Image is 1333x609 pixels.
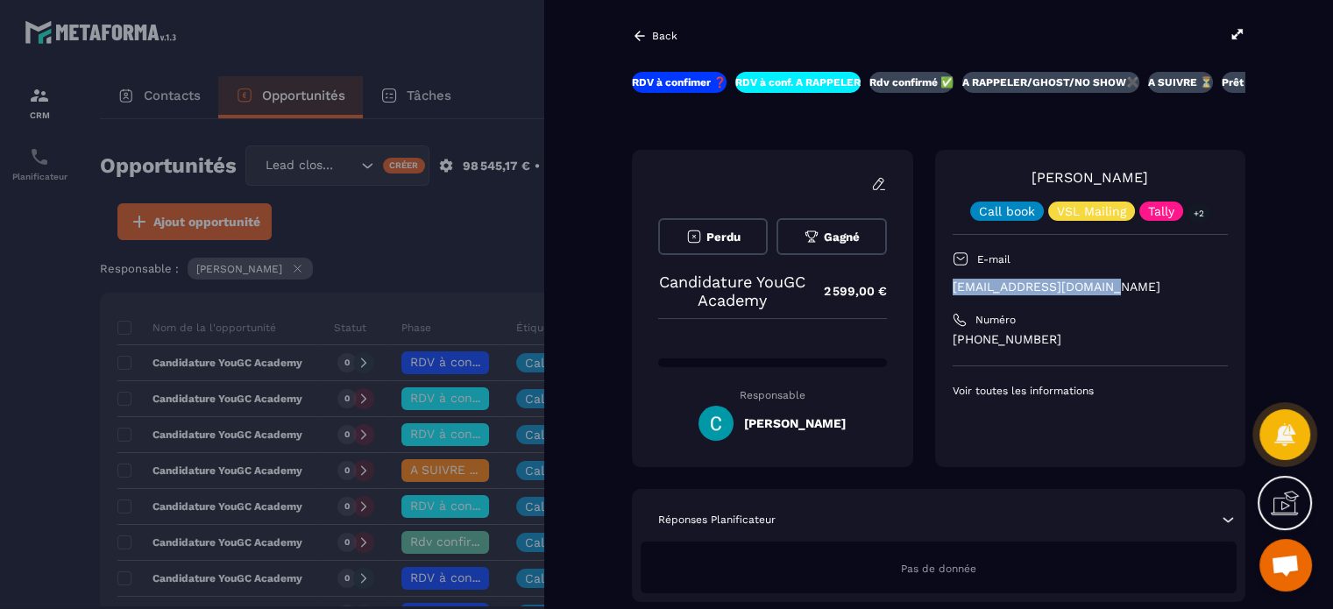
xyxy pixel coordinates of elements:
[977,252,1010,266] p: E-mail
[1222,75,1310,89] p: Prêt à acheter 🎰
[953,331,1228,348] p: [PHONE_NUMBER]
[735,75,861,89] p: RDV à conf. A RAPPELER
[658,389,887,401] p: Responsable
[869,75,954,89] p: Rdv confirmé ✅
[806,274,887,308] p: 2 599,00 €
[979,205,1035,217] p: Call book
[1057,205,1126,217] p: VSL Mailing
[1032,169,1148,186] a: [PERSON_NAME]
[953,279,1228,295] p: [EMAIL_ADDRESS][DOMAIN_NAME]
[632,75,727,89] p: RDV à confimer ❓
[776,218,886,255] button: Gagné
[975,313,1016,327] p: Numéro
[658,273,806,309] p: Candidature YouGC Academy
[1259,539,1312,591] div: Ouvrir le chat
[824,230,860,244] span: Gagné
[1148,75,1213,89] p: A SUIVRE ⏳
[706,230,741,244] span: Perdu
[1148,205,1174,217] p: Tally
[953,384,1228,398] p: Voir toutes les informations
[652,30,677,42] p: Back
[658,218,768,255] button: Perdu
[901,563,976,575] span: Pas de donnée
[1188,204,1210,223] p: +2
[658,513,776,527] p: Réponses Planificateur
[744,416,846,430] h5: [PERSON_NAME]
[962,75,1139,89] p: A RAPPELER/GHOST/NO SHOW✖️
